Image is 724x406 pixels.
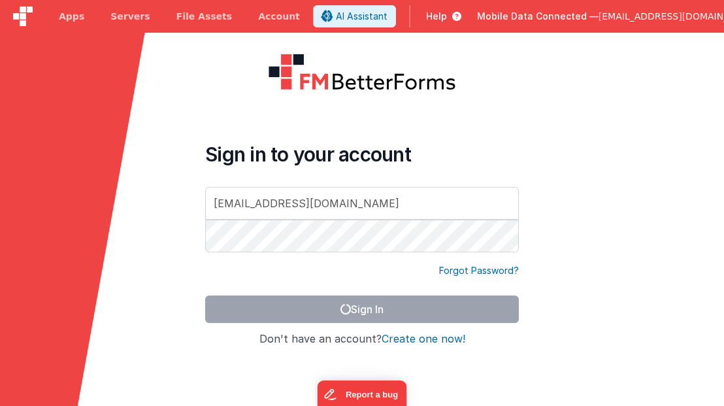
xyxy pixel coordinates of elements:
button: AI Assistant [313,5,396,27]
span: Apps [59,10,84,23]
span: Help [426,10,447,23]
h4: Sign in to your account [205,143,519,166]
span: AI Assistant [336,10,387,23]
span: File Assets [176,10,233,23]
button: Create one now! [382,333,465,345]
span: Mobile Data Connected — [477,10,599,23]
input: Email Address [205,187,519,220]
span: Servers [110,10,150,23]
button: Sign In [205,296,519,323]
h4: Don't have an account? [205,333,519,345]
a: Forgot Password? [439,264,519,277]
